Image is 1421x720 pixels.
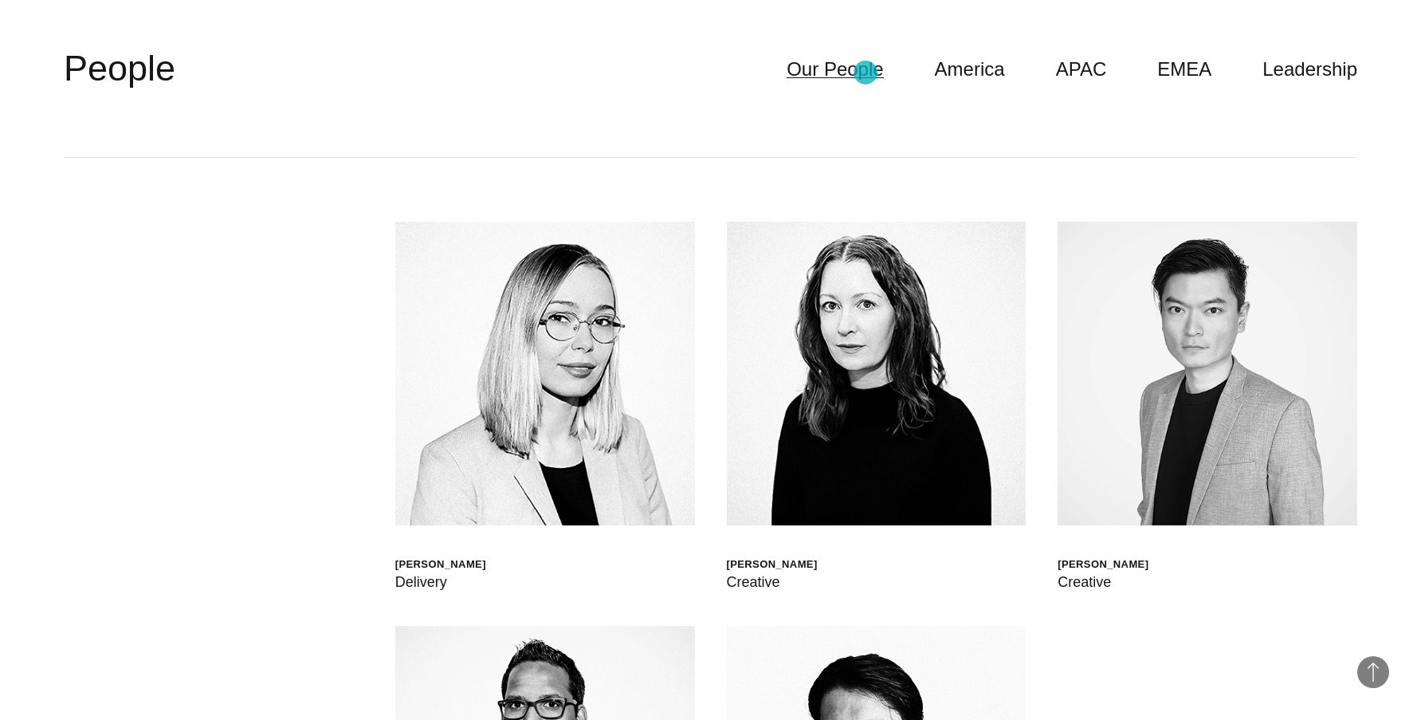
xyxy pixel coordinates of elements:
div: [PERSON_NAME] [727,557,818,571]
a: EMEA [1157,54,1211,85]
a: America [935,54,1005,85]
div: Creative [727,571,818,593]
img: Jen Higgins [727,222,1026,525]
button: Back to Top [1357,656,1389,688]
div: Delivery [395,571,486,593]
div: [PERSON_NAME] [395,557,486,571]
h2: People [64,45,175,92]
div: [PERSON_NAME] [1058,557,1148,571]
a: Our People [787,54,883,85]
a: Leadership [1262,54,1357,85]
div: Creative [1058,571,1148,593]
img: Daniel Ng [1058,222,1357,525]
img: Walt Drkula [395,222,695,525]
a: APAC [1056,54,1107,85]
